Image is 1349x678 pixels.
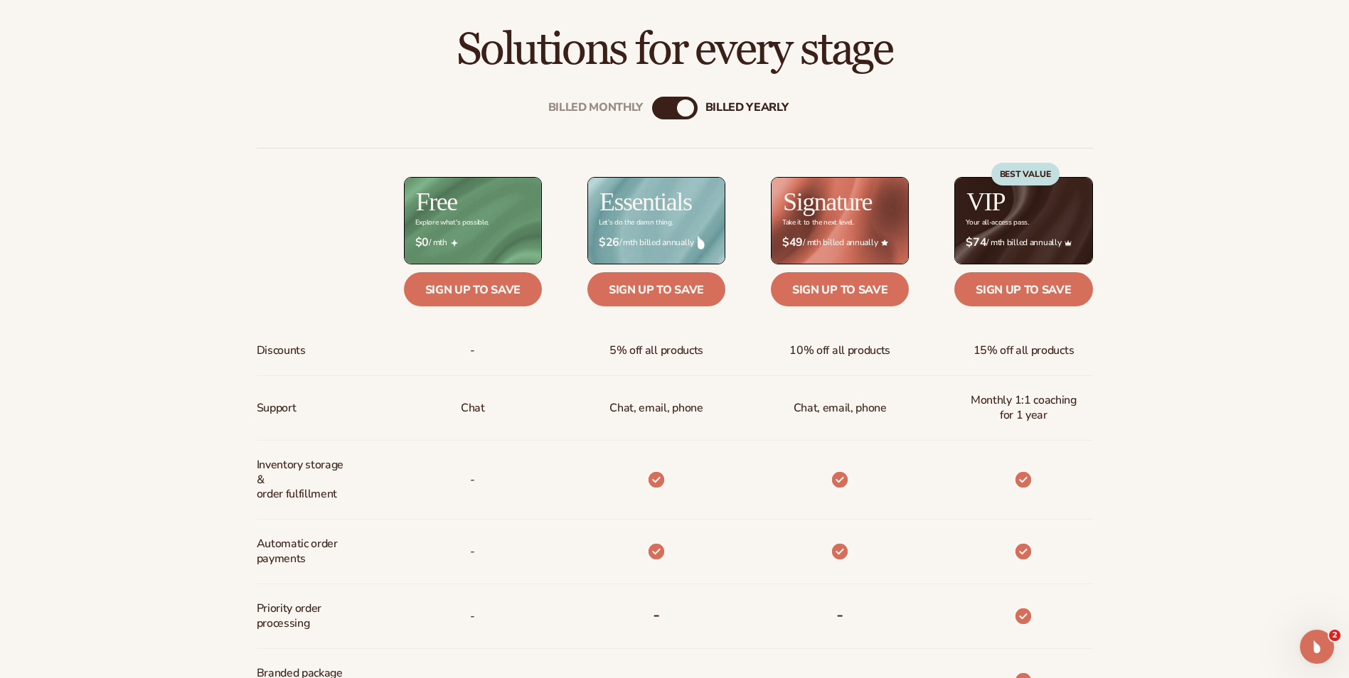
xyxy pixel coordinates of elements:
[966,387,1081,429] span: Monthly 1:1 coaching for 1 year
[783,189,872,215] h2: Signature
[705,101,789,114] div: billed Yearly
[782,219,854,227] div: Take it to the next level.
[794,395,887,421] span: Chat, email, phone
[470,338,475,364] span: -
[966,236,1081,249] span: / mth billed annually
[470,467,475,493] p: -
[451,240,458,247] img: Free_Icon_bb6e7c7e-73f8-44bd-8ed0-223ea0fc522e.png
[974,338,1075,364] span: 15% off all products
[881,240,888,246] img: Star_6.png
[470,539,475,565] span: -
[836,603,843,626] b: -
[257,531,351,572] span: Automatic order payments
[609,395,703,421] p: Chat, email, phone
[698,236,705,249] img: drop.png
[609,338,703,364] span: 5% off all products
[548,101,644,114] div: Billed Monthly
[966,236,986,249] strong: $74
[416,189,457,215] h2: Free
[257,395,297,421] span: Support
[966,219,1028,227] div: Your all-access pass.
[404,272,542,306] a: Sign up to save
[257,338,306,364] span: Discounts
[1329,630,1340,641] span: 2
[461,395,485,421] p: Chat
[955,178,1092,264] img: VIP_BG_199964bd-3653-43bc-8a67-789d2d7717b9.jpg
[405,178,541,264] img: free_bg.png
[991,163,1060,185] div: BEST VALUE
[1300,630,1334,664] iframe: Intercom live chat
[954,272,1092,306] a: Sign up to save
[588,178,725,264] img: Essentials_BG_9050f826-5aa9-47d9-a362-757b82c62641.jpg
[782,236,803,249] strong: $49
[599,189,692,215] h2: Essentials
[40,26,1309,74] h2: Solutions for every stage
[966,189,1005,215] h2: VIP
[257,596,351,637] span: Priority order processing
[599,236,714,249] span: / mth billed annually
[415,236,530,249] span: / mth
[772,178,908,264] img: Signature_BG_eeb718c8-65ac-49e3-a4e5-327c6aa73146.jpg
[415,236,429,249] strong: $0
[789,338,890,364] span: 10% off all products
[653,603,660,626] b: -
[587,272,725,306] a: Sign up to save
[599,219,673,227] div: Let’s do the damn thing.
[1065,240,1072,247] img: Crown_2d87c031-1b5a-4345-8312-a4356ddcde98.png
[257,452,351,507] span: Inventory storage & order fulfillment
[771,272,909,306] a: Sign up to save
[470,603,475,630] span: -
[599,236,619,249] strong: $26
[782,236,897,249] span: / mth billed annually
[415,219,489,227] div: Explore what's possible.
